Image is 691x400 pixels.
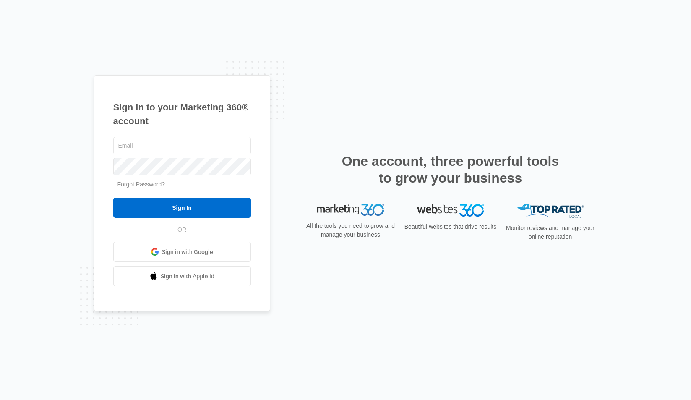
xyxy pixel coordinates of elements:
[317,204,384,216] img: Marketing 360
[339,153,562,186] h2: One account, three powerful tools to grow your business
[517,204,584,218] img: Top Rated Local
[172,225,192,234] span: OR
[117,181,165,188] a: Forgot Password?
[113,100,251,128] h1: Sign in to your Marketing 360® account
[113,266,251,286] a: Sign in with Apple Id
[503,224,597,241] p: Monitor reviews and manage your online reputation
[113,242,251,262] a: Sign in with Google
[113,137,251,154] input: Email
[417,204,484,216] img: Websites 360
[113,198,251,218] input: Sign In
[161,272,214,281] span: Sign in with Apple Id
[404,222,498,231] p: Beautiful websites that drive results
[162,248,213,256] span: Sign in with Google
[304,222,398,239] p: All the tools you need to grow and manage your business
